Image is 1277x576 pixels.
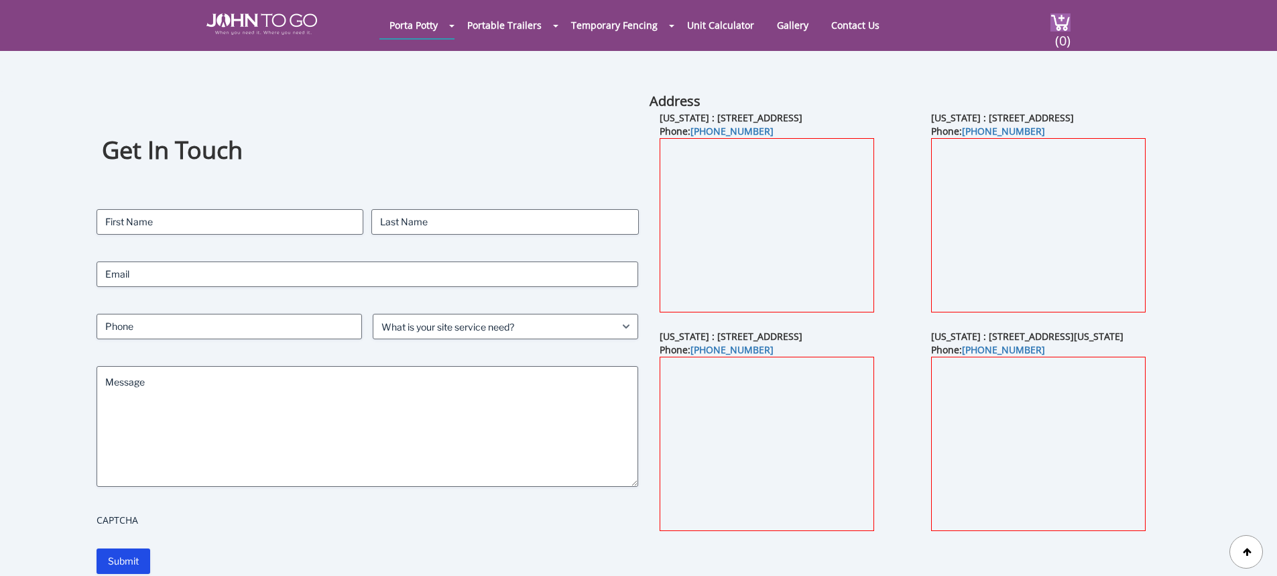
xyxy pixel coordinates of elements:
[371,209,638,235] input: Last Name
[660,111,802,124] b: [US_STATE] : [STREET_ADDRESS]
[97,262,639,287] input: Email
[206,13,317,35] img: JOHN to go
[1054,21,1071,50] span: (0)
[457,12,552,38] a: Portable Trailers
[102,134,633,167] h1: Get In Touch
[931,125,1045,137] b: Phone:
[962,125,1045,137] a: [PHONE_NUMBER]
[1223,522,1277,576] button: Live Chat
[677,12,764,38] a: Unit Calculator
[931,111,1074,124] b: [US_STATE] : [STREET_ADDRESS]
[660,125,774,137] b: Phone:
[650,92,701,110] b: Address
[931,343,1045,356] b: Phone:
[97,209,363,235] input: First Name
[821,12,890,38] a: Contact Us
[931,330,1123,343] b: [US_STATE] : [STREET_ADDRESS][US_STATE]
[767,12,818,38] a: Gallery
[660,330,802,343] b: [US_STATE] : [STREET_ADDRESS]
[690,343,774,356] a: [PHONE_NUMBER]
[690,125,774,137] a: [PHONE_NUMBER]
[1050,13,1071,32] img: cart a
[379,12,448,38] a: Porta Potty
[97,514,639,527] label: CAPTCHA
[97,314,362,339] input: Phone
[962,343,1045,356] a: [PHONE_NUMBER]
[561,12,668,38] a: Temporary Fencing
[660,343,774,356] b: Phone:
